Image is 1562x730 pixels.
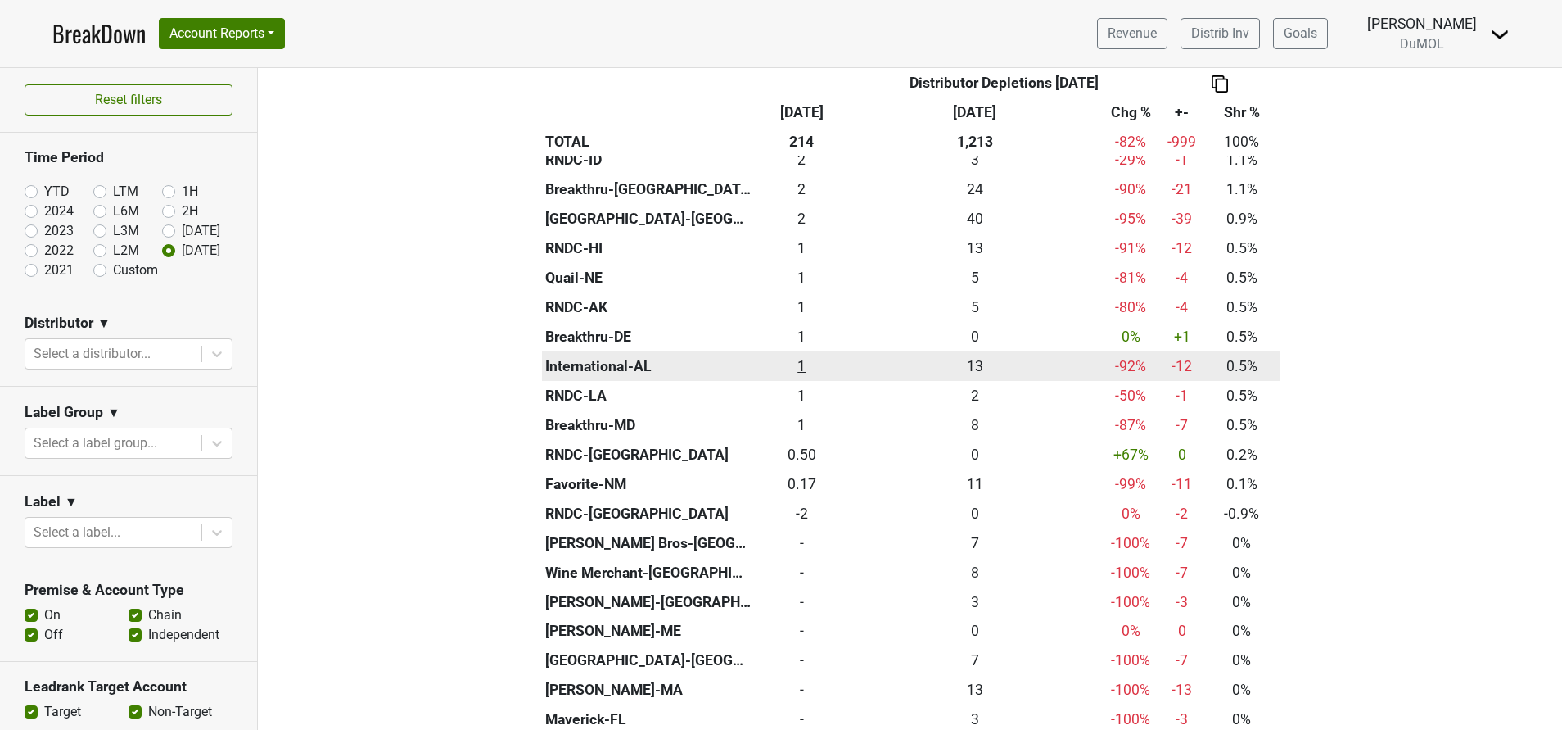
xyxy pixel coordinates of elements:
[542,528,756,558] th: [PERSON_NAME] Bros-[GEOGRAPHIC_DATA]
[759,208,844,229] div: 2
[756,440,848,469] td: 0.5
[25,582,232,599] h3: Premise & Account Type
[848,440,1102,469] th: 0.300
[852,444,1098,465] div: 0
[1203,617,1280,646] td: 0%
[756,175,848,204] td: 2.333
[1203,234,1280,263] td: 0.5%
[756,469,848,499] td: 0.167
[113,202,139,221] label: L6M
[848,292,1102,322] th: 5.000
[1203,676,1280,705] td: 0%
[852,179,1098,200] div: 24
[44,221,74,241] label: 2023
[542,97,756,127] th: &nbsp;: activate to sort column ascending
[113,221,139,241] label: L3M
[25,315,93,332] h3: Distributor
[113,261,158,280] label: Custom
[756,558,848,587] td: 0
[542,410,756,440] th: Breakthru-MD
[44,241,74,261] label: 2022
[759,709,844,730] div: -
[759,444,844,465] div: 0.50
[1203,292,1280,322] td: 0.5%
[1164,503,1199,524] div: -2
[542,617,756,646] th: [PERSON_NAME]-ME
[1164,679,1199,701] div: -13
[756,97,848,127] th: Sep '25: activate to sort column ascending
[848,175,1102,204] th: 23.667
[1164,474,1199,495] div: -11
[1400,36,1444,52] span: DuMOL
[1164,179,1199,200] div: -21
[759,592,844,613] div: -
[542,234,756,263] th: RNDC-HI
[542,204,756,234] th: [GEOGRAPHIC_DATA]-[GEOGRAPHIC_DATA]
[1203,97,1280,127] th: Shr %: activate to sort column ascending
[1101,646,1160,676] td: -100 %
[1164,562,1199,583] div: -7
[1203,646,1280,676] td: 0%
[65,492,78,512] span: ▼
[852,208,1098,229] div: 40
[1101,351,1160,381] td: -92 %
[1212,75,1228,93] img: Copy to clipboard
[44,202,74,221] label: 2024
[1164,267,1199,288] div: -4
[1203,587,1280,617] td: 0%
[852,149,1098,170] div: 3
[756,292,848,322] td: 1
[148,625,219,645] label: Independent
[759,297,844,318] div: 1
[852,620,1098,642] div: 0
[1203,322,1280,351] td: 0.5%
[852,592,1098,613] div: 3
[852,650,1098,671] div: 7
[1164,444,1199,465] div: 0
[1273,18,1328,49] a: Goals
[756,646,848,676] td: 0
[1101,676,1160,705] td: -100 %
[1101,410,1160,440] td: -87 %
[1203,175,1280,204] td: 1.1%
[113,182,138,202] label: LTM
[848,469,1102,499] th: 11.167
[1101,440,1160,469] td: +67 %
[852,503,1098,524] div: 0
[25,493,61,510] h3: Label
[848,145,1102,175] th: 3.300
[113,241,139,261] label: L2M
[44,182,70,202] label: YTD
[1164,149,1199,170] div: -1
[759,503,844,524] div: -2
[759,562,844,583] div: -
[25,149,232,166] h3: Time Period
[848,322,1102,351] th: 0.000
[756,617,848,646] td: 0
[756,381,848,410] td: 1
[852,533,1098,554] div: 7
[44,261,74,280] label: 2021
[852,562,1098,583] div: 8
[542,499,756,528] th: RNDC-[GEOGRAPHIC_DATA]
[759,149,844,170] div: 2
[542,440,756,469] th: RNDC-[GEOGRAPHIC_DATA]
[1101,469,1160,499] td: -99 %
[1167,134,1196,150] span: -999
[852,679,1098,701] div: 13
[756,676,848,705] td: 0
[1203,440,1280,469] td: 0.2%
[1203,127,1280,156] td: 100%
[52,16,146,51] a: BreakDown
[1181,18,1260,49] a: Distrib Inv
[848,676,1102,705] th: 13.167
[848,410,1102,440] th: 7.666
[759,679,844,701] div: -
[1101,175,1160,204] td: -90 %
[1164,297,1199,318] div: -4
[107,403,120,423] span: ▼
[1203,410,1280,440] td: 0.5%
[542,292,756,322] th: RNDC-AK
[759,415,844,436] div: 1
[44,625,63,645] label: Off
